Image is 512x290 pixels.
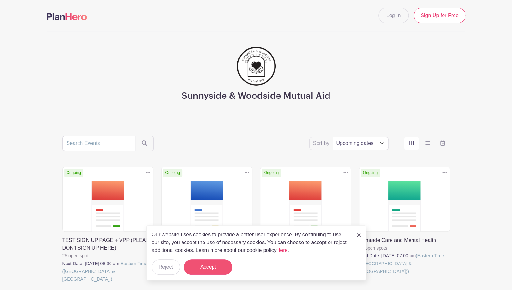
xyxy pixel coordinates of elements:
a: Sign Up for Free [414,8,465,23]
input: Search Events [62,136,135,151]
button: Reject [152,259,180,275]
a: Log In [378,8,409,23]
a: Here [277,247,288,253]
img: logo-507f7623f17ff9eddc593b1ce0a138ce2505c220e1c5a4e2b4648c50719b7d32.svg [47,13,87,20]
label: Sort by [313,140,331,147]
div: order and view [404,137,450,150]
img: 256.png [237,47,276,86]
img: close_button-5f87c8562297e5c2d7936805f587ecaba9071eb48480494691a3f1689db116b3.svg [357,233,361,237]
button: Accept [184,259,232,275]
h3: Sunnyside & Woodside Mutual Aid [182,91,330,102]
p: Our website uses cookies to provide a better user experience. By continuing to use our site, you ... [152,231,350,254]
